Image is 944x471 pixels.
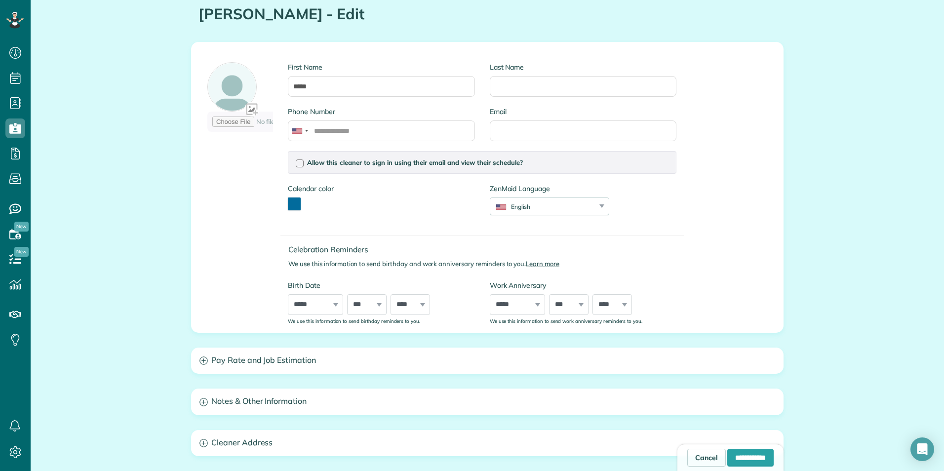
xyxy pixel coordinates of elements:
[490,202,596,211] div: English
[288,318,420,324] sub: We use this information to send birthday reminders to you.
[490,62,676,72] label: Last Name
[192,348,783,373] a: Pay Rate and Job Estimation
[192,431,783,456] a: Cleaner Address
[14,222,29,232] span: New
[288,197,301,210] button: toggle color picker dialog
[288,280,474,290] label: Birth Date
[288,259,684,269] p: We use this information to send birthday and work anniversary reminders to you.
[288,62,474,72] label: First Name
[490,184,609,194] label: ZenMaid Language
[14,247,29,257] span: New
[910,437,934,461] div: Open Intercom Messenger
[687,449,726,467] a: Cancel
[288,107,474,117] label: Phone Number
[288,121,311,141] div: United States: +1
[192,389,783,414] a: Notes & Other Information
[490,107,676,117] label: Email
[288,184,333,194] label: Calendar color
[490,280,676,290] label: Work Anniversary
[198,6,776,22] h1: [PERSON_NAME] - Edit
[490,318,642,324] sub: We use this information to send work anniversary reminders to you.
[288,245,684,254] h4: Celebration Reminders
[526,260,559,268] a: Learn more
[307,158,523,166] span: Allow this cleaner to sign in using their email and view their schedule?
